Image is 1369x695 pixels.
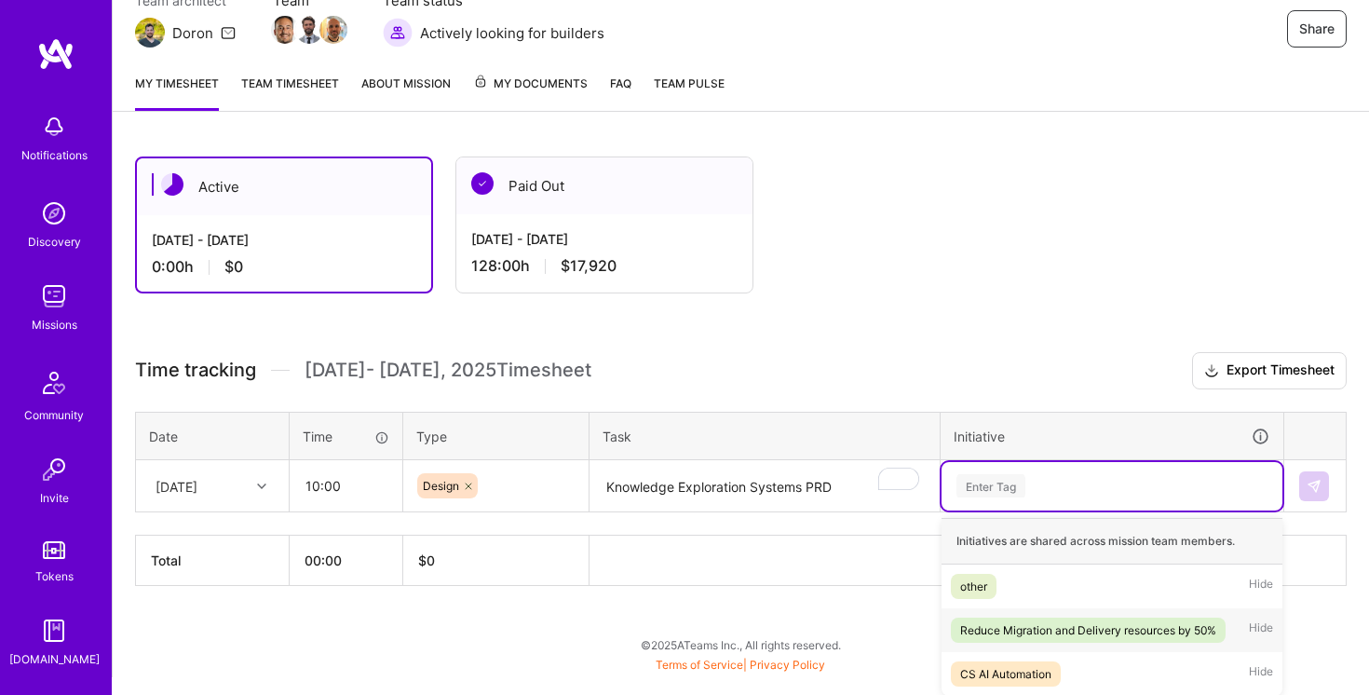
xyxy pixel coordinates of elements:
span: Actively looking for builders [420,23,604,43]
img: Actively looking for builders [383,18,413,48]
div: Active [137,158,431,215]
img: Team Member Avatar [319,16,347,44]
span: My Documents [473,74,588,94]
th: Total [136,536,290,586]
span: Hide [1249,574,1273,599]
a: Team Member Avatar [321,14,346,46]
div: Initiatives are shared across mission team members. [942,518,1282,565]
div: [DATE] - [DATE] [471,229,738,249]
div: Missions [32,315,77,334]
span: Hide [1249,618,1273,643]
img: Team Member Avatar [295,16,323,44]
div: 0:00 h [152,257,416,277]
div: Discovery [28,232,81,252]
a: Team Member Avatar [297,14,321,46]
input: HH:MM [291,461,401,511]
a: My Documents [473,74,588,111]
button: Export Timesheet [1192,352,1347,389]
img: guide book [35,612,73,649]
a: Team timesheet [241,74,339,111]
div: Time [303,427,389,446]
a: Team Member Avatar [273,14,297,46]
div: Invite [40,488,69,508]
img: Submit [1307,479,1322,494]
div: Community [24,405,84,425]
img: Community [32,361,76,405]
img: discovery [35,195,73,232]
span: $0 [224,257,243,277]
span: Design [423,479,459,493]
div: Reduce Migration and Delivery resources by 50% [960,620,1216,640]
th: Task [590,412,941,460]
i: icon Mail [221,25,236,40]
div: [DOMAIN_NAME] [9,649,100,669]
img: tokens [43,541,65,559]
a: Team Pulse [654,74,725,111]
img: bell [35,108,73,145]
div: Paid Out [456,157,752,214]
span: [DATE] - [DATE] , 2025 Timesheet [305,359,591,382]
span: $ 0 [418,552,435,568]
div: [DATE] - [DATE] [152,230,416,250]
div: Enter Tag [956,471,1025,500]
th: 00:00 [290,536,403,586]
a: FAQ [610,74,631,111]
span: Time tracking [135,359,256,382]
img: Paid Out [471,172,494,195]
div: 128:00 h [471,256,738,276]
div: other [960,577,987,596]
img: teamwork [35,278,73,315]
span: Team Pulse [654,76,725,90]
span: | [656,658,825,672]
div: Initiative [954,426,1270,447]
div: Notifications [21,145,88,165]
div: CS AI Automation [960,664,1051,684]
button: Share [1287,10,1347,48]
img: Active [161,173,183,196]
a: Terms of Service [656,658,743,672]
i: icon Download [1204,361,1219,381]
i: icon Chevron [257,482,266,491]
th: Type [403,412,590,460]
div: [DATE] [156,476,197,496]
div: Tokens [35,566,74,586]
img: Team Architect [135,18,165,48]
img: logo [37,37,75,71]
div: © 2025 ATeams Inc., All rights reserved. [112,621,1369,668]
textarea: To enrich screen reader interactions, please activate Accessibility in Grammarly extension settings [591,462,938,511]
span: Share [1299,20,1335,38]
a: About Mission [361,74,451,111]
a: Privacy Policy [750,658,825,672]
div: Doron [172,23,213,43]
span: $17,920 [561,256,617,276]
a: My timesheet [135,74,219,111]
img: Team Member Avatar [271,16,299,44]
th: Date [136,412,290,460]
span: Hide [1249,661,1273,687]
img: Invite [35,451,73,488]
